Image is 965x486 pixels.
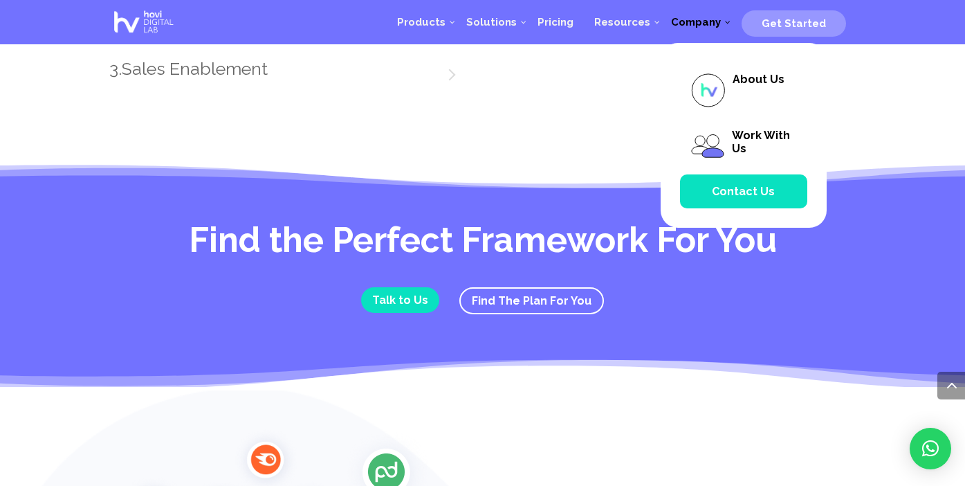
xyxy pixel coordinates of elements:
[733,73,784,86] span: About Us
[680,118,807,174] a: Work With Us
[459,287,604,314] a: Find The Plan For You
[456,1,527,43] a: Solutions
[361,287,439,313] a: Talk to Us
[527,1,584,43] a: Pricing
[584,1,661,43] a: Resources
[762,17,826,30] span: Get Started
[109,221,856,266] h2: Find the Perfect Framework For You
[732,129,790,155] span: Work With Us
[680,62,807,118] a: About Us
[397,16,445,28] span: Products
[109,60,462,100] h3: 3.
[122,58,268,79] a: Sales Enablement
[712,185,775,198] span: Contact Us
[537,16,573,28] span: Pricing
[594,16,650,28] span: Resources
[742,12,846,33] a: Get Started
[671,16,721,28] span: Company
[466,16,517,28] span: Solutions
[680,174,807,208] a: Contact Us
[661,1,731,43] a: Company
[387,1,456,43] a: Products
